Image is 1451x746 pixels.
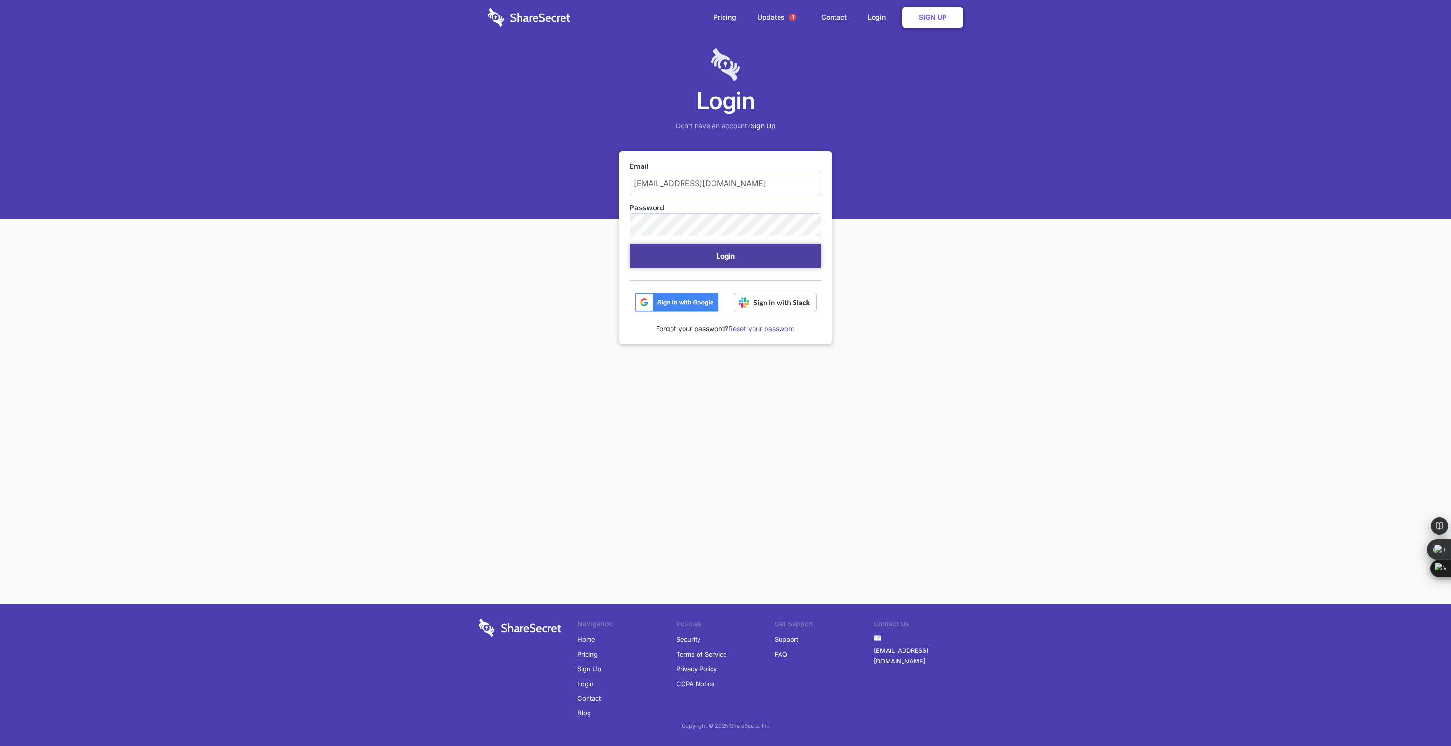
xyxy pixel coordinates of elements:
a: Sign Up [902,7,963,28]
a: FAQ [775,647,787,662]
img: Sign in with Slack [734,293,817,312]
a: Contact [577,691,601,705]
img: logo-wordmark-white-trans-d4663122ce5f474addd5e946df7df03e33cb6a1c49d2221995e7729f52c070b2.svg [488,8,570,27]
a: Sign Up [577,662,601,676]
li: Get Support [775,619,874,632]
a: Reset your password [728,324,795,332]
a: Home [577,632,595,647]
a: Support [775,632,798,647]
img: btn_google_signin_dark_normal_web@2x-02e5a4921c5dab0481f19210d7229f84a41d9f18e5bdafae021273015eeb... [635,293,719,312]
img: logo-wordmark-white-trans-d4663122ce5f474addd5e946df7df03e33cb6a1c49d2221995e7729f52c070b2.svg [479,619,561,637]
li: Navigation [577,619,676,632]
a: Login [858,2,900,32]
a: Blog [577,705,591,720]
a: [EMAIL_ADDRESS][DOMAIN_NAME] [874,643,972,669]
li: Contact Us [874,619,972,632]
li: Policies [676,619,775,632]
label: Password [630,203,821,213]
img: logo-lt-purple-60x68@2x-c671a683ea72a1d466fb5d642181eefbee81c4e10ba9aed56c8e1d7e762e8086.png [711,48,740,81]
a: Login [577,677,594,691]
a: Security [676,632,700,647]
button: Login [630,244,821,268]
label: Email [630,161,821,172]
a: Contact [812,2,856,32]
a: CCPA Notice [676,677,715,691]
a: Privacy Policy [676,662,717,676]
span: 1 [789,14,796,21]
a: Pricing [704,2,746,32]
a: Pricing [577,647,598,662]
div: Forgot your password? [630,312,821,334]
a: Terms of Service [676,647,727,662]
a: Sign Up [751,122,776,130]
